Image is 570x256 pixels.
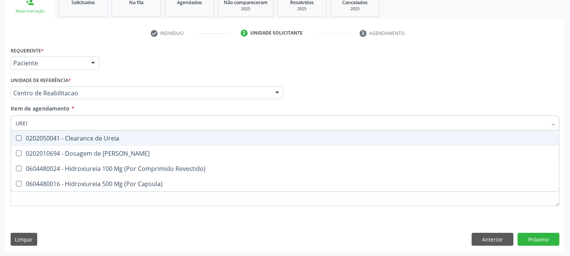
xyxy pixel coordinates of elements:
[336,6,374,12] div: 2025
[283,6,321,12] div: 2025
[241,30,248,36] div: 2
[16,115,547,131] input: Buscar por procedimentos
[518,233,559,246] button: Próximo
[16,150,554,156] div: 0202010694 - Dosagem de [PERSON_NAME]
[16,135,554,141] div: 0202050041 - Clearance de Ureia
[13,89,268,97] span: Centro de Reabilitacao
[13,59,84,67] span: Paciente
[16,181,554,187] div: 0604480016 - Hidroxiureia 500 Mg (Por Capsula)
[472,233,513,246] button: Anterior
[224,6,268,12] div: 2025
[16,166,554,172] div: 0604480024 - Hidroxiureia 100 Mg (Por Comprimido Revestido)
[11,105,70,112] span: Item de agendamento
[11,75,71,87] label: Unidade de referência
[11,8,49,14] div: Nova marcação
[250,30,303,36] div: Unidade solicitante
[11,45,44,57] label: Requerente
